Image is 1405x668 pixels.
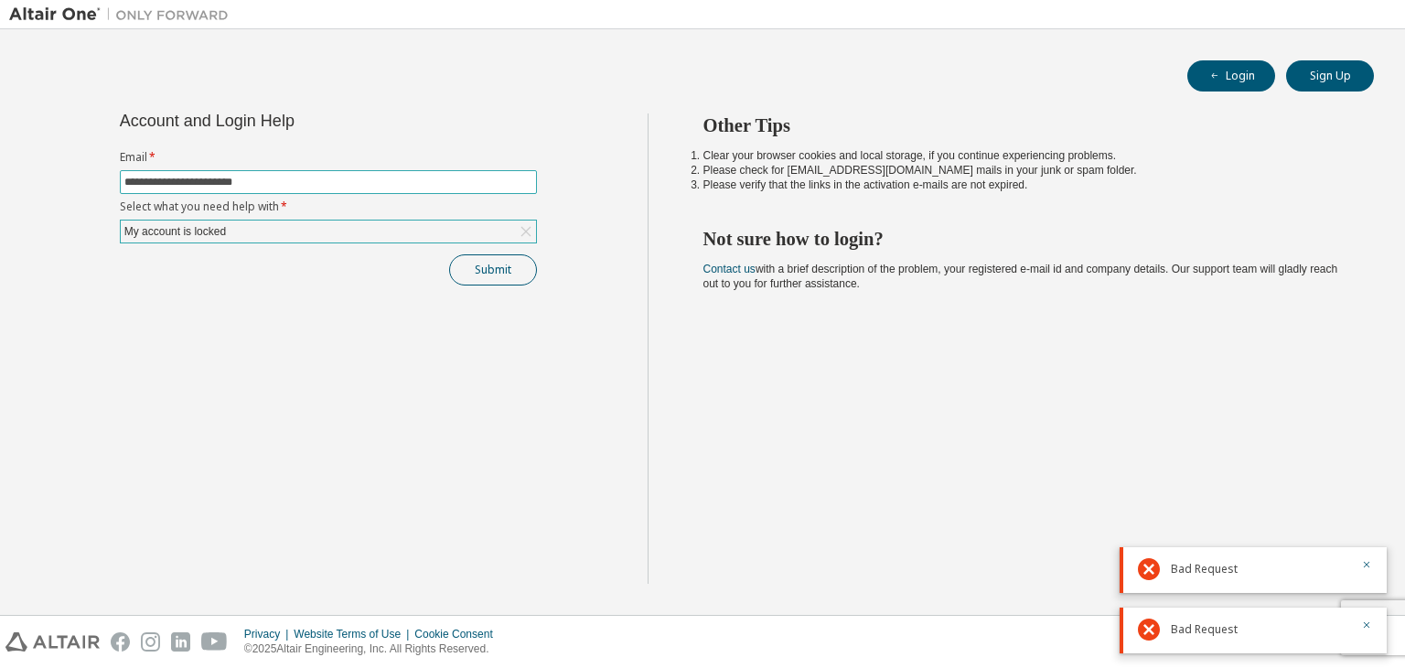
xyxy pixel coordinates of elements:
img: facebook.svg [111,632,130,652]
div: My account is locked [122,221,229,242]
li: Please verify that the links in the activation e-mails are not expired. [703,178,1342,192]
h2: Other Tips [703,113,1342,137]
img: Altair One [9,5,238,24]
span: Bad Request [1171,622,1238,637]
img: linkedin.svg [171,632,190,652]
p: © 2025 Altair Engineering, Inc. All Rights Reserved. [244,641,504,657]
button: Submit [449,254,537,286]
li: Please check for [EMAIL_ADDRESS][DOMAIN_NAME] mails in your junk or spam folder. [703,163,1342,178]
label: Select what you need help with [120,199,537,214]
img: youtube.svg [201,632,228,652]
h2: Not sure how to login? [703,227,1342,251]
li: Clear your browser cookies and local storage, if you continue experiencing problems. [703,148,1342,163]
button: Login [1187,60,1275,92]
div: My account is locked [121,221,536,242]
div: Account and Login Help [120,113,454,128]
img: instagram.svg [141,632,160,652]
button: Sign Up [1286,60,1374,92]
label: Email [120,150,537,165]
div: Privacy [244,627,294,641]
span: Bad Request [1171,562,1238,576]
img: altair_logo.svg [5,632,100,652]
div: Website Terms of Use [294,627,414,641]
div: Cookie Consent [414,627,503,641]
span: with a brief description of the problem, your registered e-mail id and company details. Our suppo... [703,263,1338,290]
a: Contact us [703,263,756,275]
